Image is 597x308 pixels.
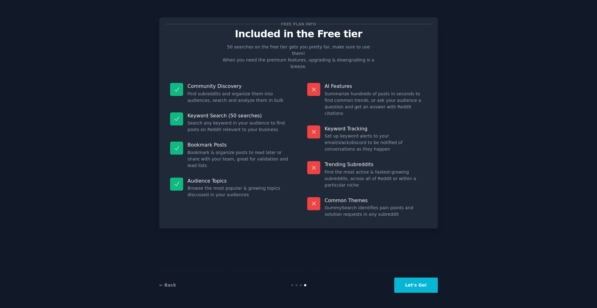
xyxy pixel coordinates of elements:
dd: Find the most active & fastest-growing subreddits, across all of Reddit or within a particular niche [325,169,427,188]
dd: Browse the most popular & growing topics discussed in your audiences [187,185,290,198]
dd: Summarize hundreds of posts in seconds to find common trends, or ask your audience a question and... [325,91,427,117]
p: Included in the Free tier [166,29,431,39]
p: Common Themes [325,197,427,204]
dd: GummySearch identifies pain points and solution requests in any subreddit [325,205,427,218]
dd: Find subreddits and organize them into audiences, search and analyze them in bulk [187,91,290,104]
p: Bookmark Posts [187,142,290,148]
a: ← Back [159,283,176,288]
p: 50 searches on the free tier gets you pretty far, make sure to use them! When you need the premiu... [220,44,377,70]
p: Keyword Tracking [325,125,427,132]
dd: Search any keyword in your audience to find posts on Reddit relevant to your business [187,120,290,133]
dd: Set up keyword alerts to your email/slack/discord to be notified of conversations as they happen [325,133,427,152]
span: Free plan info [280,21,317,27]
p: Community Discovery [187,83,290,89]
p: Audience Topics [187,178,290,184]
button: Let's Go! [394,278,438,293]
dd: Bookmark & organize posts to read later or share with your team, great for validation and lead lists [187,149,290,169]
p: AI Features [325,83,427,89]
p: Keyword Search (50 searches) [187,112,290,119]
p: Trending Subreddits [325,161,427,168]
